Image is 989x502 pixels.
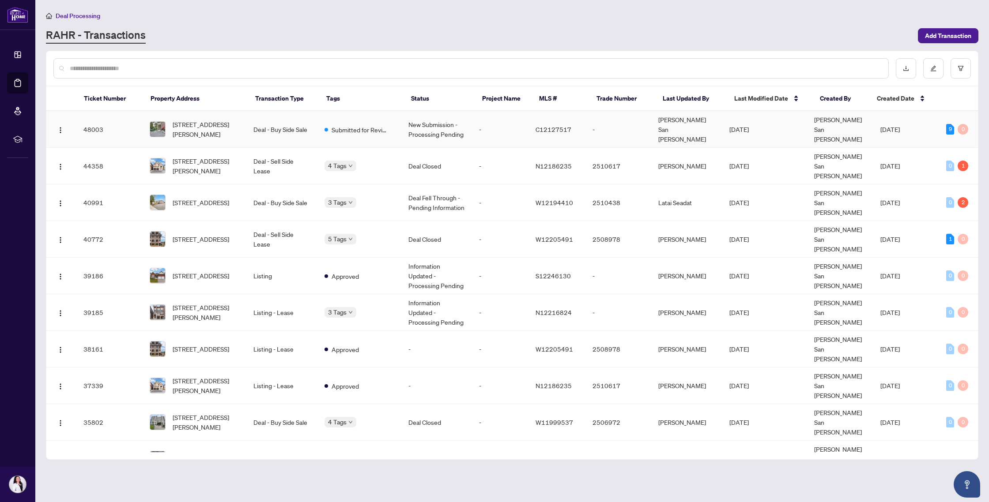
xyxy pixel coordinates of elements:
[9,476,26,493] img: Profile Icon
[814,225,862,253] span: [PERSON_NAME] San [PERSON_NAME]
[76,148,143,184] td: 44358
[651,111,722,148] td: [PERSON_NAME] San [PERSON_NAME]
[143,86,248,111] th: Property Address
[727,86,813,111] th: Last Modified Date
[536,162,572,170] span: N12186235
[53,269,68,283] button: Logo
[958,307,968,318] div: 0
[536,418,573,426] span: W11999537
[958,161,968,171] div: 1
[946,344,954,354] div: 0
[150,341,165,356] img: thumbnail-img
[76,294,143,331] td: 39185
[401,111,472,148] td: New Submission - Processing Pending
[248,86,320,111] th: Transaction Type
[472,404,528,441] td: -
[46,13,52,19] span: home
[930,65,936,71] span: edit
[57,310,64,317] img: Logo
[946,197,954,208] div: 0
[814,408,862,436] span: [PERSON_NAME] San [PERSON_NAME]
[246,184,317,221] td: Deal - Buy Side Sale
[651,441,722,477] td: [PERSON_NAME]
[150,122,165,137] img: thumbnail-img
[150,305,165,320] img: thumbnail-img
[585,367,652,404] td: 2510617
[729,382,749,390] span: [DATE]
[57,273,64,280] img: Logo
[536,199,573,206] span: W12194410
[946,417,954,427] div: 0
[814,299,862,326] span: [PERSON_NAME] San [PERSON_NAME]
[923,58,944,79] button: edit
[475,86,532,111] th: Project Name
[173,344,229,354] span: [STREET_ADDRESS]
[173,376,239,395] span: [STREET_ADDRESS][PERSON_NAME]
[173,156,239,176] span: [STREET_ADDRESS][PERSON_NAME]
[814,262,862,289] span: [PERSON_NAME] San [PERSON_NAME]
[7,7,28,23] img: logo
[585,294,652,331] td: -
[57,127,64,134] img: Logo
[585,111,652,148] td: -
[729,308,749,316] span: [DATE]
[946,307,954,318] div: 0
[472,367,528,404] td: -
[729,125,749,133] span: [DATE]
[651,148,722,184] td: [PERSON_NAME]
[814,372,862,399] span: [PERSON_NAME] San [PERSON_NAME]
[958,344,968,354] div: 0
[536,308,572,316] span: N12216824
[585,441,652,477] td: 2506311
[472,294,528,331] td: -
[332,381,359,391] span: Approved
[958,65,964,71] span: filter
[246,404,317,441] td: Deal - Buy Side Sale
[246,148,317,184] td: Deal - Sell Side Lease
[585,258,652,294] td: -
[472,331,528,367] td: -
[958,417,968,427] div: 0
[814,116,862,143] span: [PERSON_NAME] San [PERSON_NAME]
[536,125,571,133] span: C12127517
[401,367,472,404] td: -
[173,412,239,432] span: [STREET_ADDRESS][PERSON_NAME]
[328,234,347,244] span: 5 Tags
[319,86,404,111] th: Tags
[76,441,143,477] td: 34547
[877,94,914,103] span: Created Date
[76,221,143,258] td: 40772
[656,86,727,111] th: Last Updated By
[734,94,788,103] span: Last Modified Date
[76,258,143,294] td: 39186
[925,29,971,43] span: Add Transaction
[401,148,472,184] td: Deal Closed
[472,111,528,148] td: -
[53,195,68,210] button: Logo
[946,234,954,244] div: 1
[880,418,900,426] span: [DATE]
[951,58,971,79] button: filter
[880,235,900,243] span: [DATE]
[332,345,359,354] span: Approved
[536,235,573,243] span: W12205491
[958,124,968,135] div: 0
[150,232,165,247] img: thumbnail-img
[536,382,572,390] span: N12186235
[536,272,571,280] span: S12246130
[585,184,652,221] td: 2510438
[328,307,347,317] span: 3 Tags
[173,120,239,139] span: [STREET_ADDRESS][PERSON_NAME]
[585,221,652,258] td: 2508978
[954,471,980,498] button: Open asap
[585,331,652,367] td: 2508978
[328,197,347,207] span: 3 Tags
[246,221,317,258] td: Deal - Sell Side Lease
[585,148,652,184] td: 2510617
[814,189,862,216] span: [PERSON_NAME] San [PERSON_NAME]
[76,331,143,367] td: 38161
[651,258,722,294] td: [PERSON_NAME]
[332,271,359,281] span: Approved
[651,294,722,331] td: [PERSON_NAME]
[589,86,656,111] th: Trade Number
